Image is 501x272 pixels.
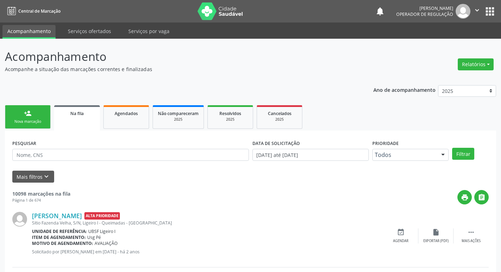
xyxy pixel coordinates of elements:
i:  [473,6,481,14]
b: Item de agendamento: [32,234,86,240]
img: img [456,4,470,19]
input: Nome, CNS [12,149,249,161]
p: Acompanhe a situação das marcações correntes e finalizadas [5,65,349,73]
p: Acompanhamento [5,48,349,65]
span: Na fila [70,110,84,116]
div: 2025 [262,117,297,122]
input: Selecione um intervalo [252,149,369,161]
div: 2025 [158,117,199,122]
b: Motivo de agendamento: [32,240,93,246]
div: Exportar (PDF) [423,239,449,243]
button: Filtrar [452,148,474,160]
button: Mais filtroskeyboard_arrow_down [12,171,54,183]
div: Agendar [393,239,409,243]
i: insert_drive_file [432,228,440,236]
span: AVALIAÇÃO [95,240,118,246]
a: [PERSON_NAME] [32,212,82,220]
span: Alta Prioridade [84,212,120,220]
i: keyboard_arrow_down [43,173,50,181]
span: Cancelados [268,110,291,116]
label: PESQUISAR [12,138,36,149]
strong: 10098 marcações na fila [12,190,70,197]
img: img [12,212,27,227]
div: Página 1 de 674 [12,197,70,203]
button: print [457,190,472,204]
i:  [467,228,475,236]
label: DATA DE SOLICITAÇÃO [252,138,300,149]
label: Prioridade [372,138,399,149]
a: Serviços ofertados [63,25,116,37]
i: event_available [397,228,405,236]
span: Resolvidos [219,110,241,116]
span: Operador de regulação [396,11,453,17]
button: Relatórios [458,58,494,70]
button: notifications [375,6,385,16]
p: Solicitado por [PERSON_NAME] em [DATE] - há 2 anos [32,249,383,255]
div: Nova marcação [10,119,45,124]
b: Unidade de referência: [32,228,87,234]
p: Ano de acompanhamento [373,85,436,94]
div: Mais ações [462,239,481,243]
div: 2025 [213,117,248,122]
span: UBSF Ligeiro I [88,228,115,234]
i: print [461,194,469,201]
a: Serviços por vaga [123,25,174,37]
button: apps [484,5,496,18]
i:  [478,194,486,201]
button:  [470,4,484,19]
span: Não compareceram [158,110,199,116]
div: Sitio Fazenda Velha, S/N, Ligeiro I - Queimadas - [GEOGRAPHIC_DATA] [32,220,383,226]
button:  [474,190,489,204]
div: [PERSON_NAME] [396,5,453,11]
span: Usg Pé [87,234,101,240]
span: Agendados [115,110,138,116]
a: Central de Marcação [5,5,60,17]
span: Todos [375,151,435,158]
span: Central de Marcação [18,8,60,14]
div: person_add [24,109,32,117]
a: Acompanhamento [2,25,56,39]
